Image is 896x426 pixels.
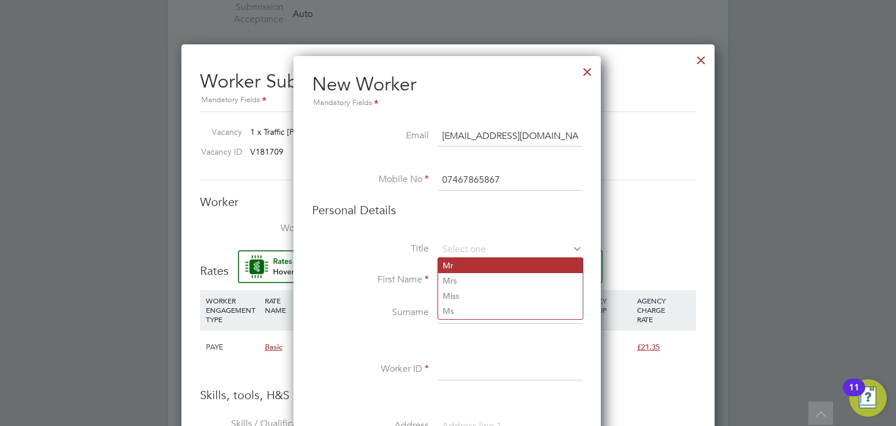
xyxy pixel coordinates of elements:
div: 11 [849,387,859,403]
li: Miss [438,288,583,303]
li: Mr [438,258,583,273]
label: Worker ID [312,363,429,375]
label: Mobile No [312,173,429,186]
label: Vacancy ID [195,146,242,157]
h2: Worker Submission [200,61,696,107]
li: Ms [438,303,583,319]
button: Open Resource Center, 11 new notifications [849,379,887,417]
div: Mandatory Fields [312,97,582,110]
h3: Skills, tools, H&S [200,387,696,403]
div: AGENCY MARKUP [575,290,634,320]
label: First Name [312,274,429,286]
h2: New Worker [312,72,582,110]
label: Email [312,130,429,142]
label: Worker [200,222,317,235]
span: 1 x Traffic [PERSON_NAME] (Non CPCS) (… [250,127,411,137]
h3: Worker [200,194,696,209]
h3: Personal Details [312,202,582,218]
div: Mandatory Fields [200,94,696,107]
span: Basic [265,342,282,352]
div: RATE NAME [262,290,340,320]
div: AGENCY CHARGE RATE [634,290,693,330]
label: Title [312,243,429,255]
span: V181709 [250,146,283,157]
h3: Rates [200,250,696,278]
button: Rate Assistant [238,250,603,283]
div: WORKER ENGAGEMENT TYPE [203,290,262,330]
span: £21.35 [637,342,660,352]
label: Surname [312,306,429,319]
input: Select one [438,241,582,259]
label: Vacancy [195,127,242,137]
div: PAYE [203,330,262,364]
li: Mrs [438,273,583,288]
